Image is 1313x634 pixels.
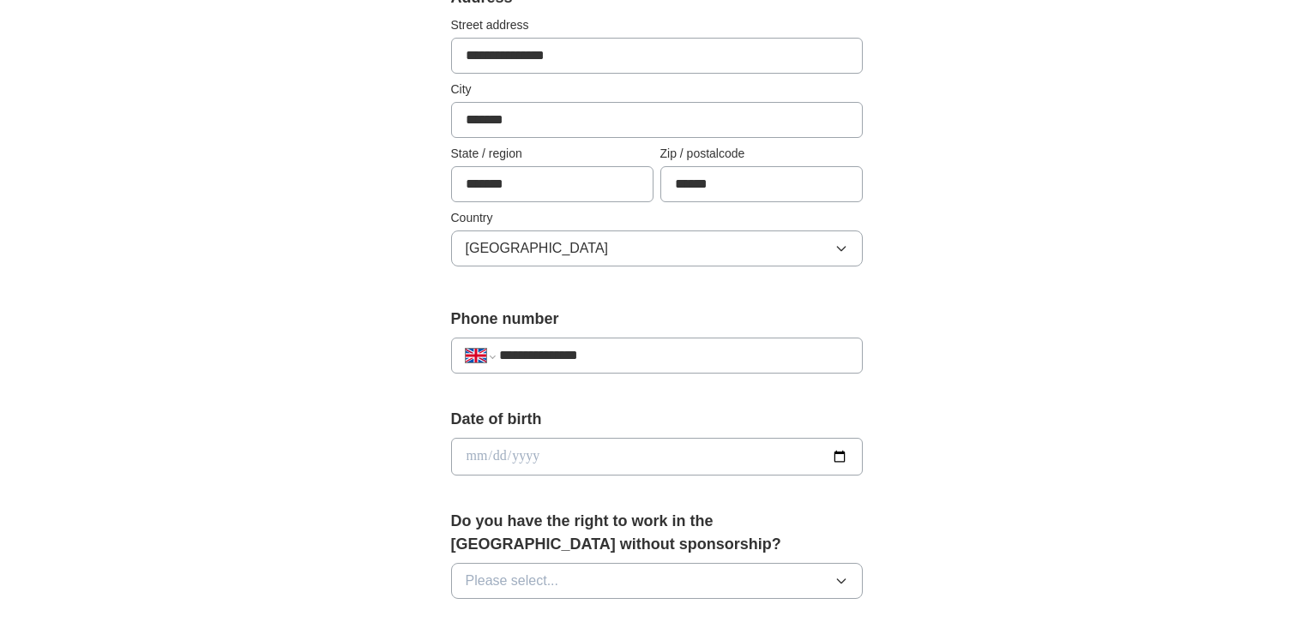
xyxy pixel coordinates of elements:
[451,408,863,431] label: Date of birth
[660,145,863,163] label: Zip / postalcode
[451,308,863,331] label: Phone number
[451,209,863,227] label: Country
[451,16,863,34] label: Street address
[451,230,863,266] button: [GEOGRAPHIC_DATA]
[451,145,653,163] label: State / region
[466,571,559,591] span: Please select...
[451,81,863,99] label: City
[466,238,609,259] span: [GEOGRAPHIC_DATA]
[451,510,863,556] label: Do you have the right to work in the [GEOGRAPHIC_DATA] without sponsorship?
[451,563,863,599] button: Please select...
